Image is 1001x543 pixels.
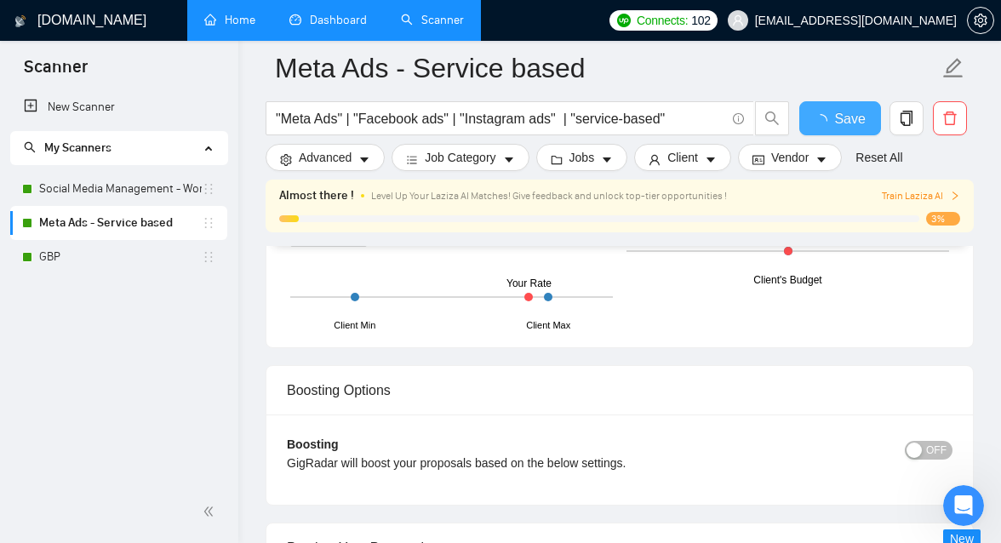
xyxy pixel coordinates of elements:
input: Scanner name... [275,47,939,89]
span: double-left [203,503,220,520]
div: Hi. I am still having an issues with the "The selected contractor profile has no compressed profi... [61,163,327,284]
a: setting [967,14,994,27]
div: Client's Budget [753,272,821,289]
span: folder [551,153,563,166]
span: user [732,14,744,26]
textarea: Message… [14,377,326,406]
button: barsJob Categorycaret-down [392,144,529,171]
span: delete [934,111,966,126]
span: bars [406,153,418,166]
span: holder [202,216,215,230]
button: Send a message… [292,406,319,433]
div: Works for me. I will try again later. Thanks. [61,96,327,150]
span: caret-down [358,153,370,166]
span: Almost there ! [279,186,354,205]
button: idcardVendorcaret-down [738,144,842,171]
img: logo [14,8,26,35]
span: search [756,111,788,126]
span: Client [667,148,698,167]
button: userClientcaret-down [634,144,731,171]
button: search [755,101,789,135]
div: digitalcollaborativellc@gmail.com says… [14,163,327,298]
span: right [950,191,960,201]
a: searchScanner [401,13,464,27]
a: Reset All [855,148,902,167]
button: settingAdvancedcaret-down [266,144,385,171]
b: Boosting [287,437,339,451]
span: Scanner [10,54,101,90]
img: upwork-logo.png [617,14,631,27]
span: Save [834,108,865,129]
span: My Scanners [44,140,112,155]
a: Social Media Management - Worldwide [39,172,202,206]
div: Works for me. I will try again later. Thanks. [75,106,313,140]
span: Connects: [637,11,688,30]
a: GBP [39,240,202,274]
button: Gif picker [54,413,67,426]
button: Train Laziza AI [882,188,960,204]
li: GBP [10,240,227,274]
li: Social Media Management - Worldwide [10,172,227,206]
div: Hi. I am still having an issues with the "The selected contractor profile has no compressed profi... [75,174,313,274]
span: holder [202,250,215,264]
li: Meta Ads - Service based [10,206,227,240]
span: caret-down [705,153,717,166]
span: edit [942,57,964,79]
div: digitalcollaborativellc@gmail.com says… [14,96,327,163]
span: holder [202,182,215,196]
div: GigRadar will boost your proposals based on the below settings. [287,454,786,472]
span: setting [280,153,292,166]
button: Save [799,101,881,135]
button: copy [889,101,924,135]
span: Job Category [425,148,495,167]
a: Meta Ads - Service based [39,206,202,240]
span: caret-down [503,153,515,166]
button: Home [297,7,329,39]
input: Search Freelance Jobs... [276,108,725,129]
a: dashboardDashboard [289,13,367,27]
a: New Scanner [24,90,214,124]
span: OFF [926,441,947,460]
span: Advanced [299,148,352,167]
li: New Scanner [10,90,227,124]
span: info-circle [733,113,744,124]
span: user [649,153,661,166]
span: idcard [752,153,764,166]
button: Emoji picker [26,413,40,426]
span: search [24,141,36,153]
span: My Scanners [24,140,112,155]
span: loading [814,114,834,128]
div: Hey [PERSON_NAME]!I hope you are doing well.I've tried to update your profile, so could you pleas... [14,321,279,458]
span: 102 [691,11,710,30]
div: Boosting Options [287,366,952,414]
span: Vendor [771,148,809,167]
span: Jobs [569,148,595,167]
div: Your Rate [506,276,552,292]
div: Client Min [334,318,375,333]
p: Active in the last 15m [83,21,204,38]
h1: Dima [83,9,117,21]
span: 3% [926,212,960,226]
div: If the problem continues, let us know. [27,56,266,73]
button: Upload attachment [81,413,94,426]
div: [DATE] [14,298,327,321]
span: caret-down [601,153,613,166]
iframe: Intercom live chat [943,485,984,526]
span: copy [890,111,923,126]
div: Client Max [526,318,570,333]
button: setting [967,7,994,34]
div: Hey [PERSON_NAME]! I hope you are doing well. I've tried to update your profile, so could you ple... [27,331,266,448]
button: go back [11,7,43,39]
button: delete [933,101,967,135]
span: Level Up Your Laziza AI Matches! Give feedback and unlock top-tier opportunities ! [371,190,727,202]
span: caret-down [815,153,827,166]
a: homeHome [204,13,255,27]
div: Dima says… [14,321,327,489]
img: Profile image for Dima [49,9,76,37]
span: setting [968,14,993,27]
button: folderJobscaret-down [536,144,628,171]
